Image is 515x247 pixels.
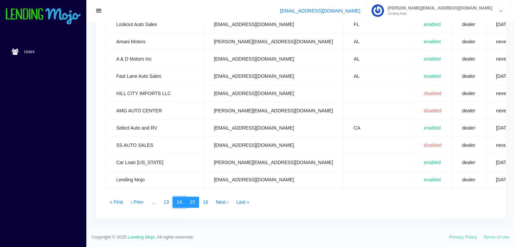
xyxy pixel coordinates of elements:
td: [EMAIL_ADDRESS][DOMAIN_NAME] [203,67,343,85]
span: enabled [424,39,441,44]
td: dealer [452,136,486,154]
td: dealer [452,50,486,67]
a: Lending Mojo [128,234,155,240]
span: disabled [424,142,442,148]
nav: pager [106,197,496,208]
span: Users [24,50,35,54]
small: Lending Mojo [384,12,492,15]
td: dealer [452,119,486,136]
td: dealer [452,171,486,188]
a: « First [106,197,127,208]
td: [EMAIL_ADDRESS][DOMAIN_NAME] [203,119,343,136]
td: [EMAIL_ADDRESS][DOMAIN_NAME] [203,50,343,67]
td: [EMAIL_ADDRESS][DOMAIN_NAME] [203,16,343,33]
img: Profile image [371,4,384,17]
span: disabled [424,108,442,113]
td: [EMAIL_ADDRESS][DOMAIN_NAME] [203,136,343,154]
a: Last » [232,197,253,208]
a: Next › [212,197,233,208]
td: [PERSON_NAME][EMAIL_ADDRESS][DOMAIN_NAME] [203,102,343,119]
a: 13 [159,197,173,208]
span: enabled [424,160,441,165]
td: Lookout Auto Sales [106,16,203,33]
span: 15 [186,197,199,208]
td: HILL CITY IMPORTS LLC [106,85,203,102]
td: [PERSON_NAME][EMAIL_ADDRESS][DOMAIN_NAME] [203,33,343,50]
td: SS AUTO SALES [106,136,203,154]
span: [PERSON_NAME][EMAIL_ADDRESS][DOMAIN_NAME] [384,6,492,10]
a: [EMAIL_ADDRESS][DOMAIN_NAME] [280,8,360,14]
span: … [147,197,160,208]
td: AL [343,67,413,85]
span: enabled [424,177,441,182]
a: 14 [173,197,186,208]
img: logo-small.png [5,8,81,25]
td: Amani Motors [106,33,203,50]
td: Select Auto and RV [106,119,203,136]
span: Copyright © 2025. . All rights reserved. [92,234,449,241]
td: AL [343,50,413,67]
span: disabled [424,91,442,96]
span: enabled [424,56,441,62]
td: Car Loan [US_STATE] [106,154,203,171]
td: FL [343,16,413,33]
td: AMG AUTO CENTER [106,102,203,119]
td: dealer [452,16,486,33]
td: Lending Mojo [106,171,203,188]
a: ‹ Prev [127,197,147,208]
span: enabled [424,125,441,131]
td: dealer [452,85,486,102]
td: CA [343,119,413,136]
span: enabled [424,73,441,79]
td: AL [343,33,413,50]
td: A & D Motors Inc [106,50,203,67]
a: Terms of Use [483,234,510,240]
td: [EMAIL_ADDRESS][DOMAIN_NAME] [203,171,343,188]
td: dealer [452,102,486,119]
a: 16 [199,197,212,208]
a: Privacy Policy [449,234,477,240]
td: [PERSON_NAME][EMAIL_ADDRESS][DOMAIN_NAME] [203,154,343,171]
span: enabled [424,22,441,27]
td: dealer [452,33,486,50]
td: [EMAIL_ADDRESS][DOMAIN_NAME] [203,85,343,102]
td: dealer [452,154,486,171]
td: Fast Lane Auto Sales [106,67,203,85]
td: dealer [452,67,486,85]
